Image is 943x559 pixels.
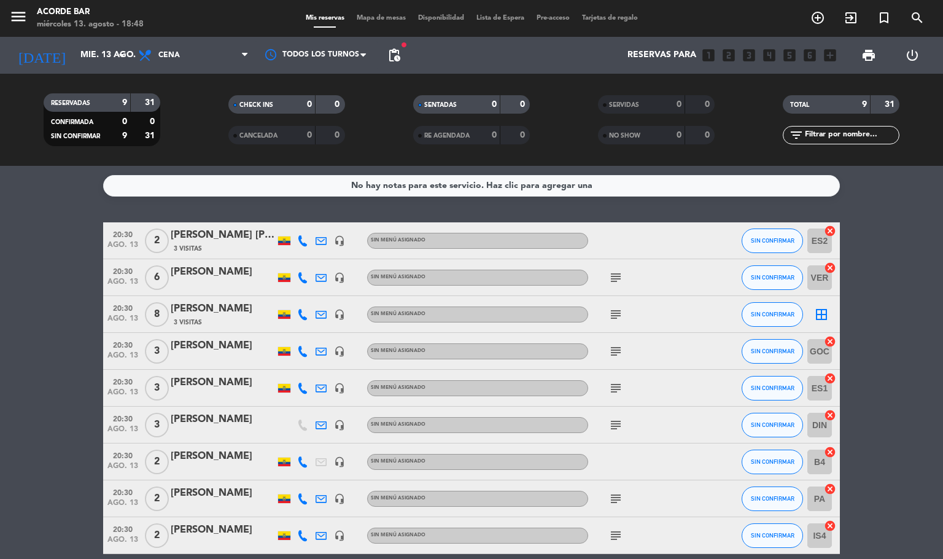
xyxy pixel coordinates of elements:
[334,530,345,541] i: headset_mic
[608,528,623,543] i: subject
[371,385,425,390] span: Sin menú asignado
[751,532,794,539] span: SIN CONFIRMAR
[677,131,681,139] strong: 0
[804,128,899,142] input: Filtrar por nombre...
[751,311,794,318] span: SIN CONFIRMAR
[424,102,457,108] span: SENTADAS
[371,422,425,427] span: Sin menú asignado
[174,318,202,327] span: 3 Visitas
[910,10,925,25] i: search
[492,131,497,139] strong: 0
[761,47,777,63] i: looks_4
[334,383,345,394] i: headset_mic
[107,536,138,550] span: ago. 13
[721,47,737,63] i: looks_two
[751,274,794,281] span: SIN CONFIRMAR
[150,117,157,126] strong: 0
[145,302,169,327] span: 8
[742,376,803,401] button: SIN CONFIRMAR
[824,335,836,348] i: cancel
[844,10,858,25] i: exit_to_app
[576,15,644,21] span: Tarjetas de regalo
[51,133,100,139] span: SIN CONFIRMAR
[107,485,138,499] span: 20:30
[608,381,623,396] i: subject
[824,446,836,458] i: cancel
[700,47,716,63] i: looks_one
[530,15,576,21] span: Pre-acceso
[145,413,169,437] span: 3
[520,100,527,109] strong: 0
[742,523,803,548] button: SIN CONFIRMAR
[171,412,275,428] div: [PERSON_NAME]
[171,522,275,538] div: [PERSON_NAME]
[122,131,127,140] strong: 9
[107,388,138,402] span: ago. 13
[741,47,757,63] i: looks_3
[609,133,640,139] span: NO SHOW
[790,102,809,108] span: TOTAL
[371,348,425,353] span: Sin menú asignado
[239,102,273,108] span: CHECK INS
[300,15,351,21] span: Mis reservas
[751,458,794,465] span: SIN CONFIRMAR
[107,264,138,278] span: 20:30
[905,48,920,63] i: power_settings_new
[371,238,425,243] span: Sin menú asignado
[171,338,275,354] div: [PERSON_NAME]
[351,179,592,193] div: No hay notas para este servicio. Haz clic para agregar una
[145,229,169,253] span: 2
[751,348,794,354] span: SIN CONFIRMAR
[171,227,275,243] div: [PERSON_NAME] [PERSON_NAME]
[307,131,312,139] strong: 0
[114,48,129,63] i: arrow_drop_down
[171,485,275,501] div: [PERSON_NAME]
[334,309,345,320] i: headset_mic
[609,102,639,108] span: SERVIDAS
[107,522,138,536] span: 20:30
[145,523,169,548] span: 2
[334,493,345,504] i: headset_mic
[171,375,275,391] div: [PERSON_NAME]
[824,409,836,421] i: cancel
[627,50,696,60] span: Reservas para
[335,131,342,139] strong: 0
[158,51,180,60] span: Cena
[677,100,681,109] strong: 0
[742,450,803,474] button: SIN CONFIRMAR
[171,264,275,280] div: [PERSON_NAME]
[334,456,345,467] i: headset_mic
[400,41,408,49] span: fiber_manual_record
[371,459,425,464] span: Sin menú asignado
[371,533,425,537] span: Sin menú asignado
[145,98,157,107] strong: 31
[705,131,712,139] strong: 0
[705,100,712,109] strong: 0
[145,450,169,474] span: 2
[861,48,876,63] span: print
[307,100,312,109] strong: 0
[742,265,803,290] button: SIN CONFIRMAR
[107,300,138,315] span: 20:30
[107,499,138,513] span: ago. 13
[810,10,825,25] i: add_circle_outline
[334,346,345,357] i: headset_mic
[742,302,803,327] button: SIN CONFIRMAR
[862,100,867,109] strong: 9
[351,15,412,21] span: Mapa de mesas
[122,98,127,107] strong: 9
[145,487,169,511] span: 2
[371,275,425,279] span: Sin menú asignado
[890,37,934,74] div: LOG OUT
[824,262,836,274] i: cancel
[742,487,803,511] button: SIN CONFIRMAR
[371,496,425,501] span: Sin menú asignado
[824,225,836,237] i: cancel
[824,520,836,532] i: cancel
[387,48,402,63] span: pending_actions
[171,448,275,464] div: [PERSON_NAME]
[802,47,818,63] i: looks_6
[174,244,202,254] span: 3 Visitas
[335,100,342,109] strong: 0
[814,307,829,322] i: border_all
